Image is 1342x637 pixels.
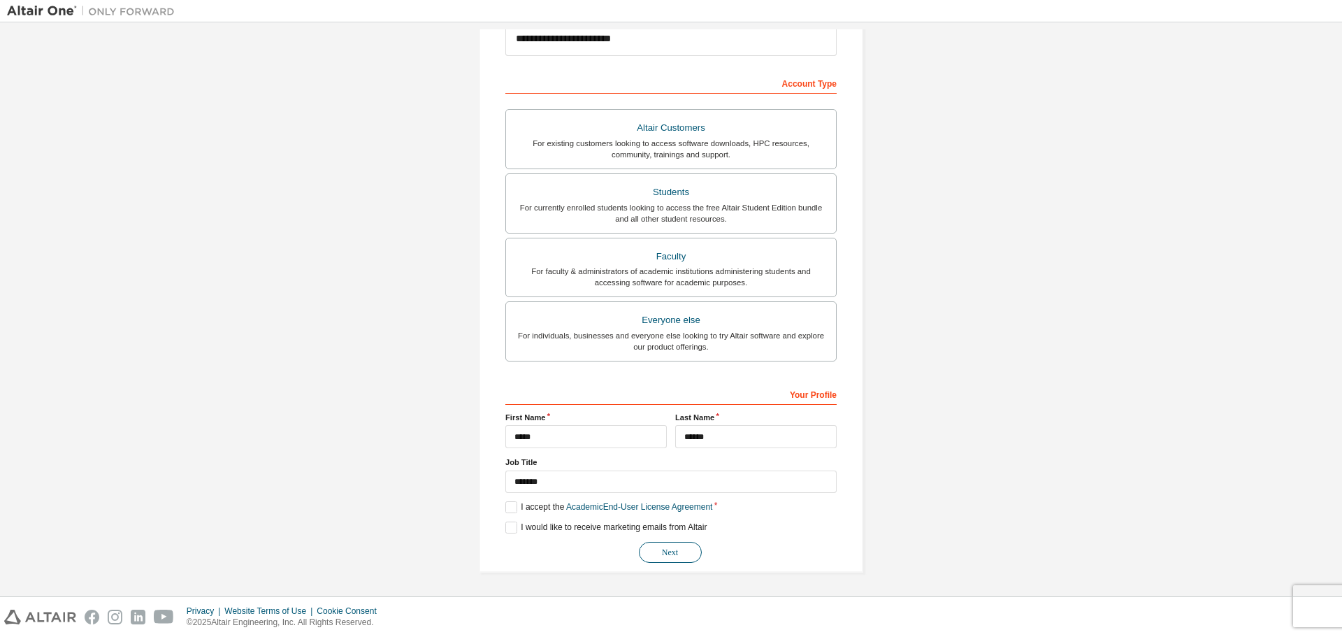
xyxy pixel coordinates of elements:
[675,412,837,423] label: Last Name
[505,71,837,94] div: Account Type
[505,412,667,423] label: First Name
[514,118,828,138] div: Altair Customers
[131,610,145,624] img: linkedin.svg
[514,330,828,352] div: For individuals, businesses and everyone else looking to try Altair software and explore our prod...
[566,502,712,512] a: Academic End-User License Agreement
[4,610,76,624] img: altair_logo.svg
[7,4,182,18] img: Altair One
[505,382,837,405] div: Your Profile
[505,501,712,513] label: I accept the
[187,617,385,629] p: © 2025 Altair Engineering, Inc. All Rights Reserved.
[514,202,828,224] div: For currently enrolled students looking to access the free Altair Student Edition bundle and all ...
[224,606,317,617] div: Website Terms of Use
[505,457,837,468] label: Job Title
[108,610,122,624] img: instagram.svg
[317,606,384,617] div: Cookie Consent
[639,542,702,563] button: Next
[514,247,828,266] div: Faculty
[514,266,828,288] div: For faculty & administrators of academic institutions administering students and accessing softwa...
[514,138,828,160] div: For existing customers looking to access software downloads, HPC resources, community, trainings ...
[187,606,224,617] div: Privacy
[514,310,828,330] div: Everyone else
[514,182,828,202] div: Students
[154,610,174,624] img: youtube.svg
[505,522,707,534] label: I would like to receive marketing emails from Altair
[85,610,99,624] img: facebook.svg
